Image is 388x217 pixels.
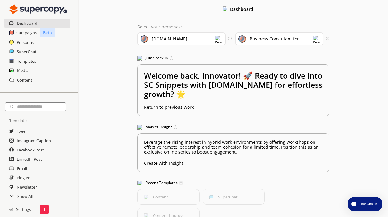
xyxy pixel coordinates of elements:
[137,178,329,188] h3: Recent Templates
[203,189,265,205] button: SuperChatSuperChat
[17,182,37,192] a: Newsletter
[141,35,148,43] img: Brand Icon
[228,37,231,40] img: Tooltip Icon
[17,19,37,28] a: Dashboard
[174,125,177,129] img: Tooltip Icon
[17,173,34,182] a: Blog Post
[137,53,329,63] h3: Jump back in
[144,158,323,166] u: Create with Insight
[43,207,46,212] p: 1
[238,35,246,43] img: Audience Icon
[313,36,320,43] img: Dropdown Icon
[17,145,44,155] a: Facebook Post
[17,192,33,201] a: Show All
[223,6,227,11] img: Close
[144,71,323,105] h2: Welcome back, Innovator! 🚀 Ready to dive into SC Snippets with [DOMAIN_NAME] for effortless growt...
[250,36,304,41] div: Business Consultant for ...
[326,37,329,40] img: Tooltip Icon
[17,127,28,136] a: Tweet
[40,28,55,37] p: Beta
[144,195,148,199] img: Content
[144,104,194,110] u: Return to previous work
[17,155,42,164] a: LinkedIn Post
[137,56,142,61] img: Jump Back In
[17,75,32,85] a: Content
[152,36,187,41] div: [DOMAIN_NAME]
[215,36,222,43] img: Dropdown Icon
[17,38,34,47] a: Personas
[209,195,213,199] img: SuperChat
[17,136,51,145] a: Instagram Caption
[230,6,253,12] b: Dashboard
[16,28,37,37] a: Campaigns
[17,47,36,56] a: SuperChat
[17,66,28,75] a: Media
[179,181,183,185] img: Tooltip Icon
[137,24,329,29] p: Select your personas:
[9,3,67,15] img: Close
[137,181,142,185] img: Popular Templates
[137,125,142,130] img: Market Insight
[348,197,382,211] button: atlas-launcher
[356,202,379,206] span: Chat with us
[137,122,329,132] h3: Market Insight
[137,189,200,205] button: ContentContent
[170,56,173,60] img: Tooltip Icon
[17,164,27,173] a: Email
[9,207,13,211] img: Close
[144,140,323,155] p: Leverage the rising interest in hybrid work environments by offering workshops on effective remot...
[17,57,36,66] a: Templates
